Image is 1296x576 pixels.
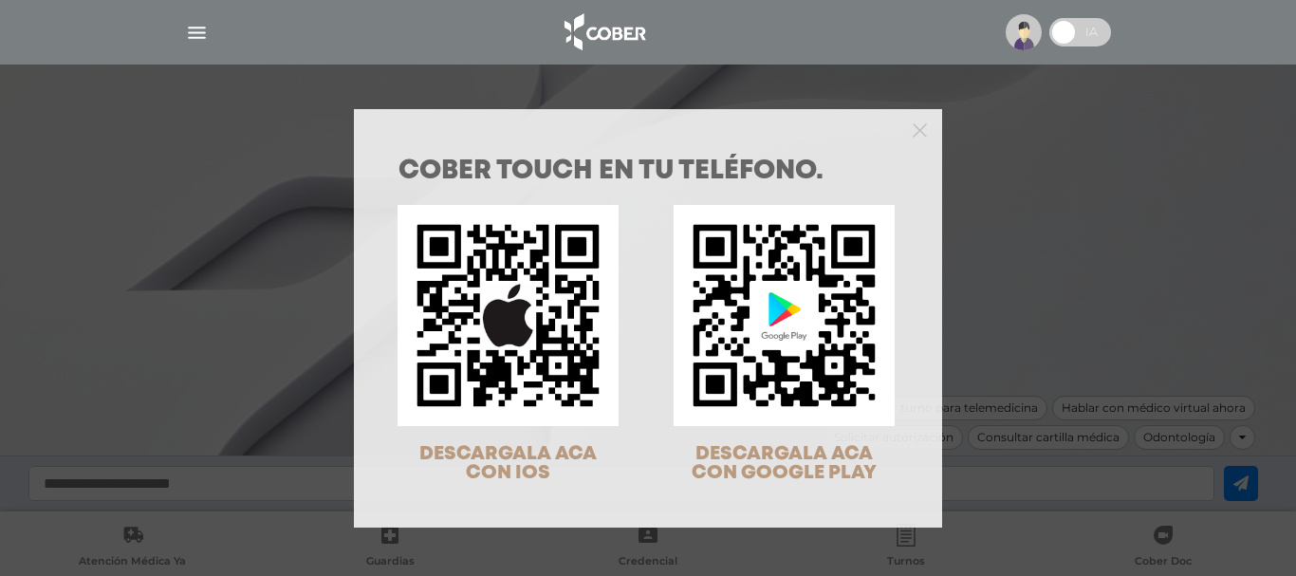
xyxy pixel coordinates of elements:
button: Close [913,121,927,138]
h1: COBER TOUCH en tu teléfono. [398,158,898,185]
span: DESCARGALA ACA CON GOOGLE PLAY [692,445,877,482]
span: DESCARGALA ACA CON IOS [419,445,597,482]
img: qr-code [674,205,895,426]
img: qr-code [398,205,619,426]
